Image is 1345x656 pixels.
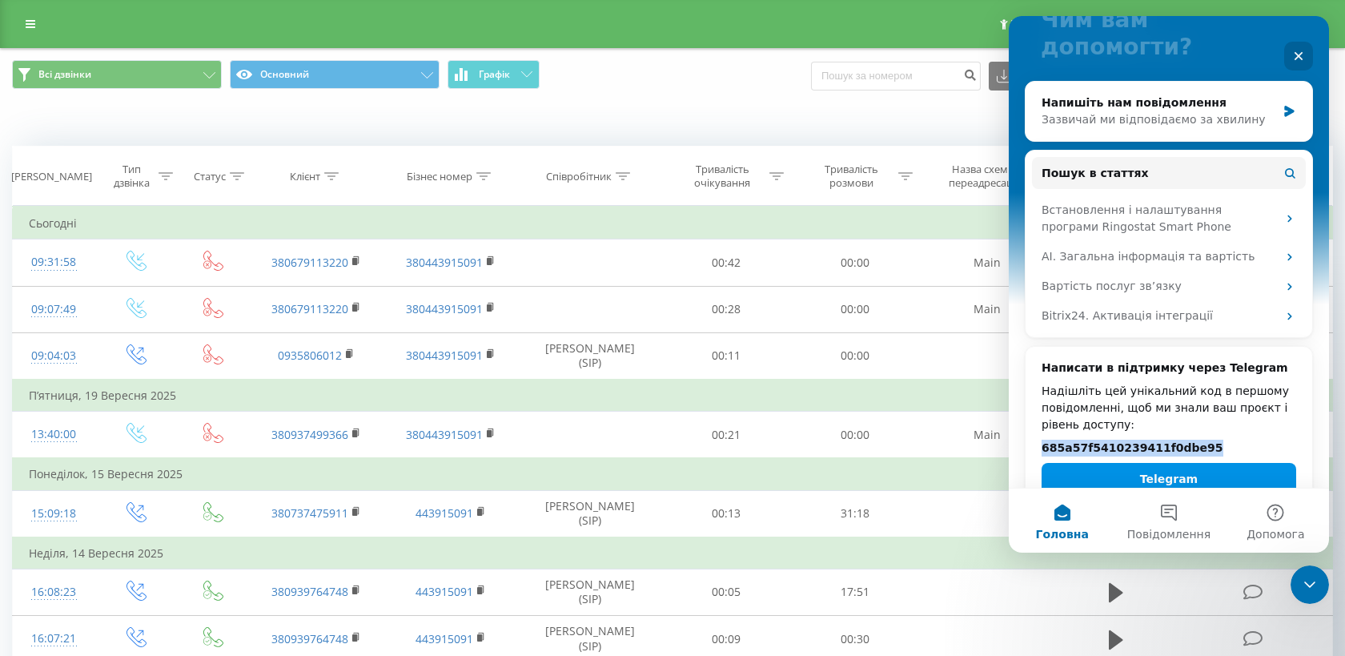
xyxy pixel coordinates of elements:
[33,186,268,219] div: Встановлення і налаштування програми Ringostat Smart Phone
[416,505,473,521] a: 443915091
[109,163,155,190] div: Тип дзвінка
[13,458,1333,490] td: Понеділок, 15 Вересня 2025
[33,232,268,249] div: AI. Загальна інформація та вартість
[290,170,320,183] div: Клієнт
[29,340,79,372] div: 09:04:03
[518,490,662,537] td: [PERSON_NAME] (SIP)
[271,301,348,316] a: 380679113220
[29,577,79,608] div: 16:08:23
[29,623,79,654] div: 16:07:21
[407,170,472,183] div: Бізнес номер
[406,255,483,270] a: 380443915091
[662,332,791,380] td: 00:11
[33,447,287,479] button: Telegram
[791,332,920,380] td: 00:00
[23,256,297,285] div: Вартість послуг зв’язку
[662,490,791,537] td: 00:13
[448,60,540,89] button: Графік
[230,60,440,89] button: Основний
[33,292,268,308] div: Bitrix24. Активація інтеграції
[26,513,79,524] span: Головна
[920,412,1054,459] td: Main
[23,285,297,315] div: Bitrix24. Активація інтеграції
[662,286,791,332] td: 00:28
[13,380,1333,412] td: П’ятниця, 19 Вересня 2025
[662,569,791,615] td: 00:05
[278,348,342,363] a: 0935806012
[680,163,765,190] div: Тривалість очікування
[1009,16,1329,553] iframe: Intercom live chat
[33,149,140,166] span: Пошук в статтях
[416,631,473,646] a: 443915091
[33,95,267,112] div: Зазвичай ми відповідаємо за хвилину
[12,60,222,89] button: Всі дзвінки
[23,179,297,226] div: Встановлення і налаштування програми Ringostat Smart Phone
[920,286,1054,332] td: Main
[811,62,981,91] input: Пошук за номером
[29,247,79,278] div: 09:31:58
[662,412,791,459] td: 00:21
[416,584,473,599] a: 443915091
[479,69,510,80] span: Графік
[518,569,662,615] td: [PERSON_NAME] (SIP)
[33,78,267,95] div: Напишіть нам повідомлення
[791,412,920,459] td: 00:00
[791,286,920,332] td: 00:00
[23,141,297,173] button: Пошук в статтях
[920,239,1054,286] td: Main
[33,424,287,441] h2: 685a57f5410239411f0dbe95
[518,332,662,380] td: [PERSON_NAME] (SIP)
[940,163,1026,190] div: Назва схеми переадресації
[13,537,1333,569] td: Неділя, 14 Вересня 2025
[11,170,92,183] div: [PERSON_NAME]
[271,505,348,521] a: 380737475911
[13,207,1333,239] td: Сьогодні
[406,301,483,316] a: 380443915091
[1291,565,1329,604] iframe: Intercom live chat
[29,294,79,325] div: 09:07:49
[271,631,348,646] a: 380939764748
[23,226,297,256] div: AI. Загальна інформація та вартість
[406,427,483,442] a: 380443915091
[33,262,268,279] div: Вартість послуг зв’язку
[809,163,894,190] div: Тривалість розмови
[271,427,348,442] a: 380937499366
[275,26,304,54] div: Закрити
[791,239,920,286] td: 00:00
[194,170,226,183] div: Статус
[791,490,920,537] td: 31:18
[106,473,213,537] button: Повідомлення
[662,239,791,286] td: 00:42
[271,255,348,270] a: 380679113220
[271,584,348,599] a: 380939764748
[118,513,202,524] span: Повідомлення
[33,345,279,358] b: Написати в підтримку через Telegram
[29,498,79,529] div: 15:09:18
[238,513,295,524] span: Допомога
[16,65,304,126] div: Напишіть нам повідомленняЗазвичай ми відповідаємо за хвилину
[791,569,920,615] td: 17:51
[406,348,483,363] a: 380443915091
[546,170,612,183] div: Співробітник
[38,68,91,81] span: Всі дзвінки
[33,367,287,417] div: Надішліть цей унікальний код в першому повідомленні, щоб ми знали ваш проєкт і рівень доступу:
[29,419,79,450] div: 13:40:00
[214,473,320,537] button: Допомога
[989,62,1075,91] button: Експорт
